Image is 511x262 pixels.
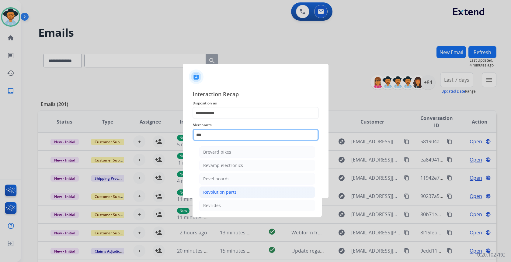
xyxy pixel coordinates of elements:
div: Revel boards [203,176,230,182]
span: Merchants [193,121,319,129]
p: 0.20.1027RC [477,251,505,258]
img: contactIcon [189,70,203,84]
div: Revamp electronics [203,162,243,168]
div: Revolution parts [203,189,237,195]
div: Brevard bikes [203,149,231,155]
span: Disposition as [193,100,319,107]
div: Revrides [203,202,221,209]
span: Interaction Recap [193,90,319,100]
